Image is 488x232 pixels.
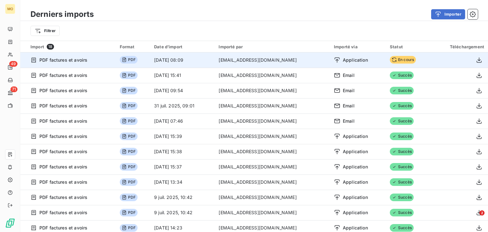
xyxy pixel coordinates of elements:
[5,88,15,98] a: 71
[120,56,138,64] span: PDF
[390,163,414,171] span: Succès
[215,205,330,220] td: [EMAIL_ADDRESS][DOMAIN_NAME]
[215,129,330,144] td: [EMAIL_ADDRESS][DOMAIN_NAME]
[39,209,87,216] span: PDF factures et avoirs
[215,190,330,205] td: [EMAIL_ADDRESS][DOMAIN_NAME]
[390,209,414,216] span: Succès
[343,225,368,231] span: Application
[343,57,368,63] span: Application
[9,61,17,67] span: 49
[120,163,138,171] span: PDF
[343,118,355,124] span: Email
[120,224,138,232] span: PDF
[120,102,138,110] span: PDF
[150,144,215,159] td: [DATE] 15:38
[343,179,368,185] span: Application
[343,209,368,216] span: Application
[343,87,355,94] span: Email
[215,113,330,129] td: [EMAIL_ADDRESS][DOMAIN_NAME]
[154,44,211,49] div: Date d’import
[215,174,330,190] td: [EMAIL_ADDRESS][DOMAIN_NAME]
[5,4,15,14] div: MO
[343,148,368,155] span: Application
[215,98,330,113] td: [EMAIL_ADDRESS][DOMAIN_NAME]
[120,194,138,201] span: PDF
[334,44,382,49] div: Importé via
[466,210,482,226] iframe: Intercom live chat
[39,225,87,231] span: PDF factures et avoirs
[39,148,87,155] span: PDF factures et avoirs
[150,52,215,68] td: [DATE] 08:09
[30,44,112,50] div: Import
[390,44,428,49] div: Statut
[215,83,330,98] td: [EMAIL_ADDRESS][DOMAIN_NAME]
[5,62,15,72] a: 49
[343,133,368,140] span: Application
[39,118,87,124] span: PDF factures et avoirs
[120,117,138,125] span: PDF
[390,72,414,79] span: Succès
[215,159,330,174] td: [EMAIL_ADDRESS][DOMAIN_NAME]
[120,87,138,94] span: PDF
[390,56,416,64] span: En cours
[390,87,414,94] span: Succès
[39,194,87,201] span: PDF factures et avoirs
[5,218,15,228] img: Logo LeanPay
[39,57,87,63] span: PDF factures et avoirs
[10,86,17,92] span: 71
[120,133,138,140] span: PDF
[150,113,215,129] td: [DATE] 07:46
[343,103,355,109] span: Email
[343,164,368,170] span: Application
[150,174,215,190] td: [DATE] 13:34
[150,159,215,174] td: [DATE] 15:37
[390,178,414,186] span: Succès
[120,44,146,49] div: Format
[150,205,215,220] td: 9 juil. 2025, 10:42
[219,44,326,49] div: Importé par
[39,87,87,94] span: PDF factures et avoirs
[215,144,330,159] td: [EMAIL_ADDRESS][DOMAIN_NAME]
[39,72,87,78] span: PDF factures et avoirs
[431,9,465,19] button: Importer
[120,178,138,186] span: PDF
[120,72,138,79] span: PDF
[39,179,87,185] span: PDF factures et avoirs
[150,129,215,144] td: [DATE] 15:39
[47,44,54,50] span: 18
[390,148,414,155] span: Succès
[343,72,355,78] span: Email
[120,209,138,216] span: PDF
[390,133,414,140] span: Succès
[215,68,330,83] td: [EMAIL_ADDRESS][DOMAIN_NAME]
[39,103,87,109] span: PDF factures et avoirs
[120,148,138,155] span: PDF
[390,194,414,201] span: Succès
[39,133,87,140] span: PDF factures et avoirs
[435,44,484,49] div: Téléchargement
[390,102,414,110] span: Succès
[150,68,215,83] td: [DATE] 15:41
[215,52,330,68] td: [EMAIL_ADDRESS][DOMAIN_NAME]
[150,98,215,113] td: 31 juil. 2025, 09:01
[150,190,215,205] td: 9 juil. 2025, 10:42
[390,117,414,125] span: Succès
[39,164,87,170] span: PDF factures et avoirs
[150,83,215,98] td: [DATE] 09:54
[30,9,94,20] h3: Derniers imports
[30,26,60,36] button: Filtrer
[343,194,368,201] span: Application
[479,210,485,215] span: 2
[390,224,414,232] span: Succès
